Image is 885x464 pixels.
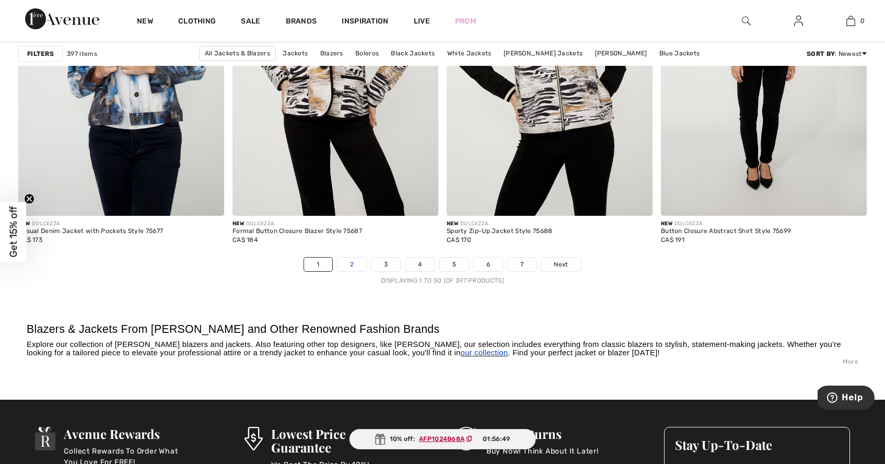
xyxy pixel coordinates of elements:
div: Button Closure Abstract Shirt Style 75699 [661,228,791,235]
div: Displaying 1 to 50 (of 397 products) [18,276,867,285]
img: Free Returns [455,427,478,450]
a: [PERSON_NAME] [590,47,653,60]
span: 397 items [67,49,97,59]
div: DOLCEZZA [661,220,791,228]
button: Close teaser [24,194,34,204]
a: All Jackets & Blazers [199,46,276,61]
iframe: Opens a widget where you can find more information [818,386,875,412]
span: CA$ 173 [18,236,42,243]
img: search the website [742,15,751,27]
h3: Free Returns [486,427,599,440]
span: Explore our collection of [PERSON_NAME] blazers and jackets. Also featuring other top designers, ... [27,340,841,357]
span: New [447,221,458,227]
a: 0 [825,15,876,27]
a: 3 [371,258,400,271]
div: More [27,357,858,366]
div: Formal Button Closure Blazer Style 75687 [232,228,362,235]
span: Blazers & Jackets From [PERSON_NAME] and Other Renowned Fashion Brands [27,323,439,335]
span: 0 [860,16,865,26]
nav: Page navigation [18,257,867,285]
div: Sporty Zip-Up Jacket Style 75688 [447,228,553,235]
span: CA$ 184 [232,236,258,243]
a: Blazers [315,47,348,60]
a: Prom [455,16,476,27]
img: My Info [794,15,803,27]
div: DOLCEZZA [447,220,553,228]
span: New [661,221,672,227]
strong: Sort By [807,50,835,57]
h3: Stay Up-To-Date [675,438,839,451]
a: 1 [304,258,332,271]
img: 1ère Avenue [25,8,99,29]
a: 2 [337,258,366,271]
img: My Bag [846,15,855,27]
span: New [232,221,244,227]
h3: Avenue Rewards [64,427,191,440]
h3: Lowest Price Guarantee [271,427,402,454]
a: New [137,17,153,28]
span: New [18,221,30,227]
a: Sale [241,17,260,28]
div: DOLCEZZA [232,220,362,228]
div: Casual Denim Jacket with Pockets Style 75677 [18,228,163,235]
a: Blue Jackets [654,47,705,60]
a: 7 [508,258,536,271]
strong: Filters [27,49,54,59]
a: 6 [474,258,503,271]
span: 01:56:49 [483,434,510,444]
div: 10% off: [350,429,536,449]
span: Get 15% off [7,206,19,258]
a: Sign In [786,15,811,28]
span: CA$ 170 [447,236,471,243]
a: Brands [286,17,317,28]
img: Lowest Price Guarantee [244,427,262,450]
a: [PERSON_NAME] Jackets [498,47,588,60]
a: Next [541,258,580,271]
div: : Newest [807,49,867,59]
a: Boleros [350,47,384,60]
span: Next [554,260,568,269]
a: Live [414,16,430,27]
a: Jackets [277,47,313,60]
a: White Jackets [442,47,497,60]
img: Gift.svg [375,434,386,445]
a: Clothing [178,17,216,28]
div: DOLCEZZA [18,220,163,228]
ins: AFP1024B68A [419,435,464,443]
span: Inspiration [342,17,388,28]
a: 5 [440,258,469,271]
span: CA$ 191 [661,236,684,243]
a: Black Jackets [386,47,440,60]
img: Avenue Rewards [35,427,56,450]
a: our collection [460,349,508,357]
a: 4 [405,258,434,271]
